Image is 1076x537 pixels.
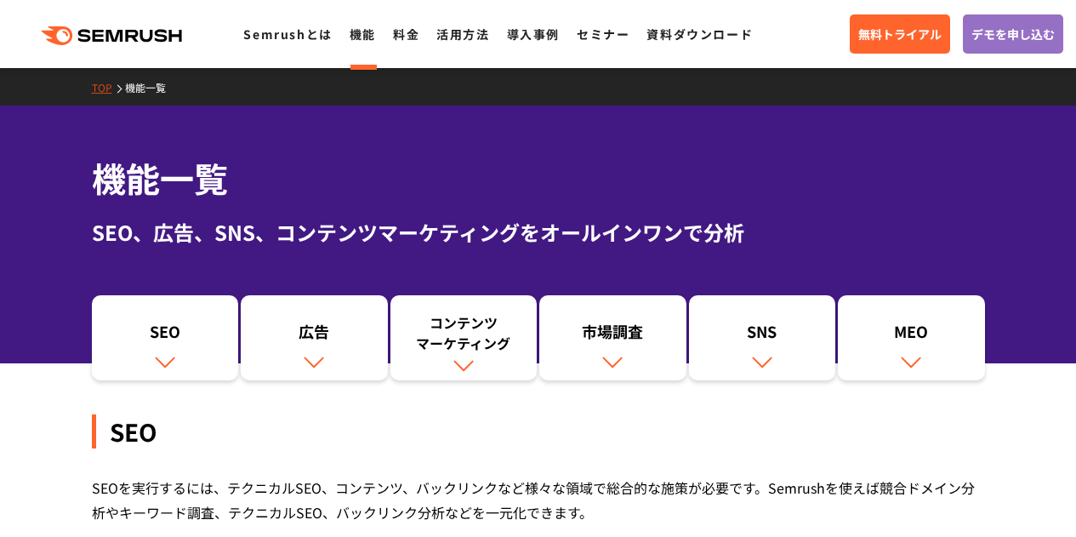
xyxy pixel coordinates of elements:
[92,153,985,203] h1: 機能一覧
[100,321,231,350] div: SEO
[838,295,985,380] a: MEO
[548,321,678,350] div: 市場調査
[92,414,985,448] div: SEO
[689,295,836,380] a: SNS
[393,26,419,43] a: 料金
[963,14,1063,54] a: デモを申し込む
[241,295,388,380] a: 広告
[646,26,753,43] a: 資料ダウンロード
[850,14,950,54] a: 無料トライアル
[436,26,489,43] a: 活用方法
[390,295,538,380] a: コンテンツマーケティング
[92,295,239,380] a: SEO
[577,26,629,43] a: セミナー
[92,80,125,94] a: TOP
[125,80,179,94] a: 機能一覧
[243,26,332,43] a: Semrushとは
[92,476,985,525] div: SEOを実行するには、テクニカルSEO、コンテンツ、バックリンクなど様々な領域で総合的な施策が必要です。Semrushを使えば競合ドメイン分析やキーワード調査、テクニカルSEO、バックリンク分析...
[971,25,1055,43] span: デモを申し込む
[858,25,942,43] span: 無料トライアル
[846,321,976,350] div: MEO
[539,295,686,380] a: 市場調査
[697,321,828,350] div: SNS
[92,217,985,248] div: SEO、広告、SNS、コンテンツマーケティングをオールインワンで分析
[249,321,379,350] div: 広告
[507,26,560,43] a: 導入事例
[350,26,376,43] a: 機能
[399,312,529,353] div: コンテンツ マーケティング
